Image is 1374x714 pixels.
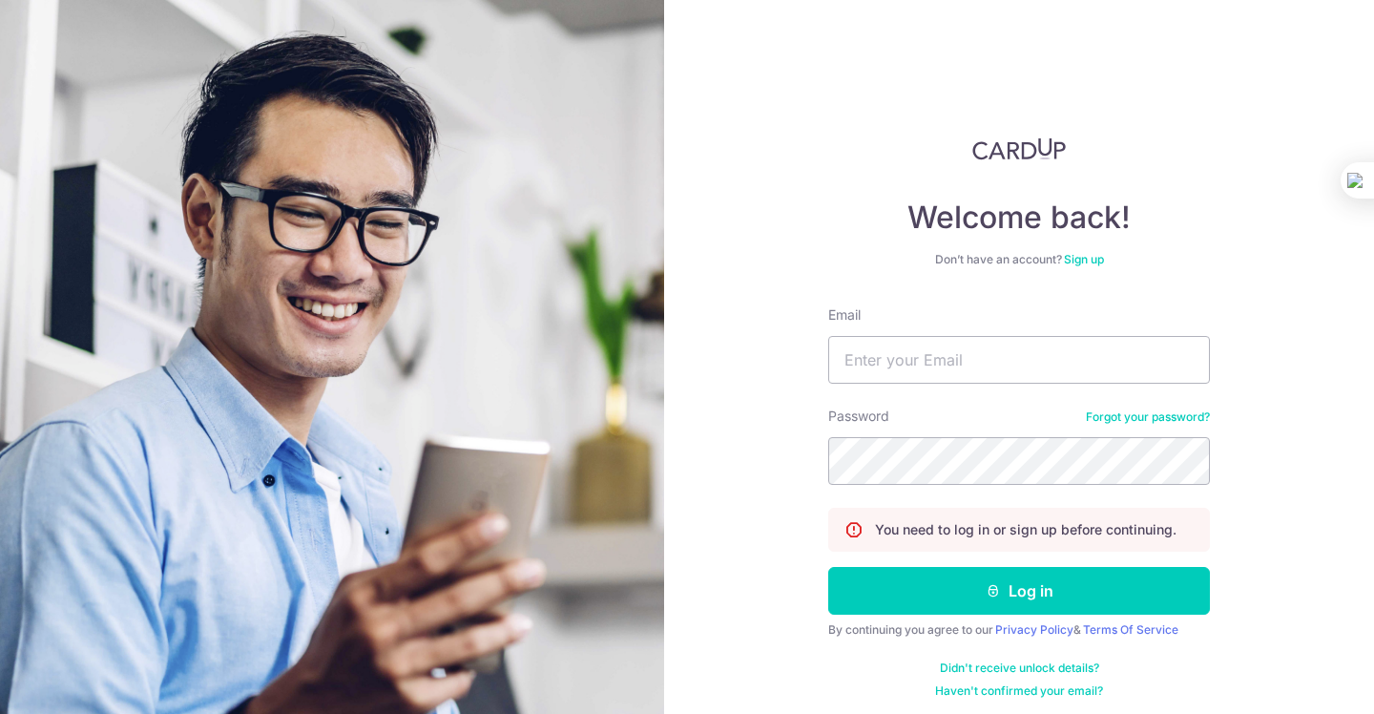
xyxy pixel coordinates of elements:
[875,520,1176,539] p: You need to log in or sign up before continuing.
[1083,622,1178,637] a: Terms Of Service
[828,336,1210,384] input: Enter your Email
[828,305,861,325] label: Email
[972,137,1066,160] img: CardUp Logo
[935,683,1103,699] a: Haven't confirmed your email?
[828,199,1210,237] h4: Welcome back!
[828,567,1210,615] button: Log in
[995,622,1073,637] a: Privacy Policy
[1086,409,1210,425] a: Forgot your password?
[828,622,1210,638] div: By continuing you agree to our &
[828,252,1210,267] div: Don’t have an account?
[940,661,1099,676] a: Didn't receive unlock details?
[828,407,889,426] label: Password
[1064,252,1104,266] a: Sign up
